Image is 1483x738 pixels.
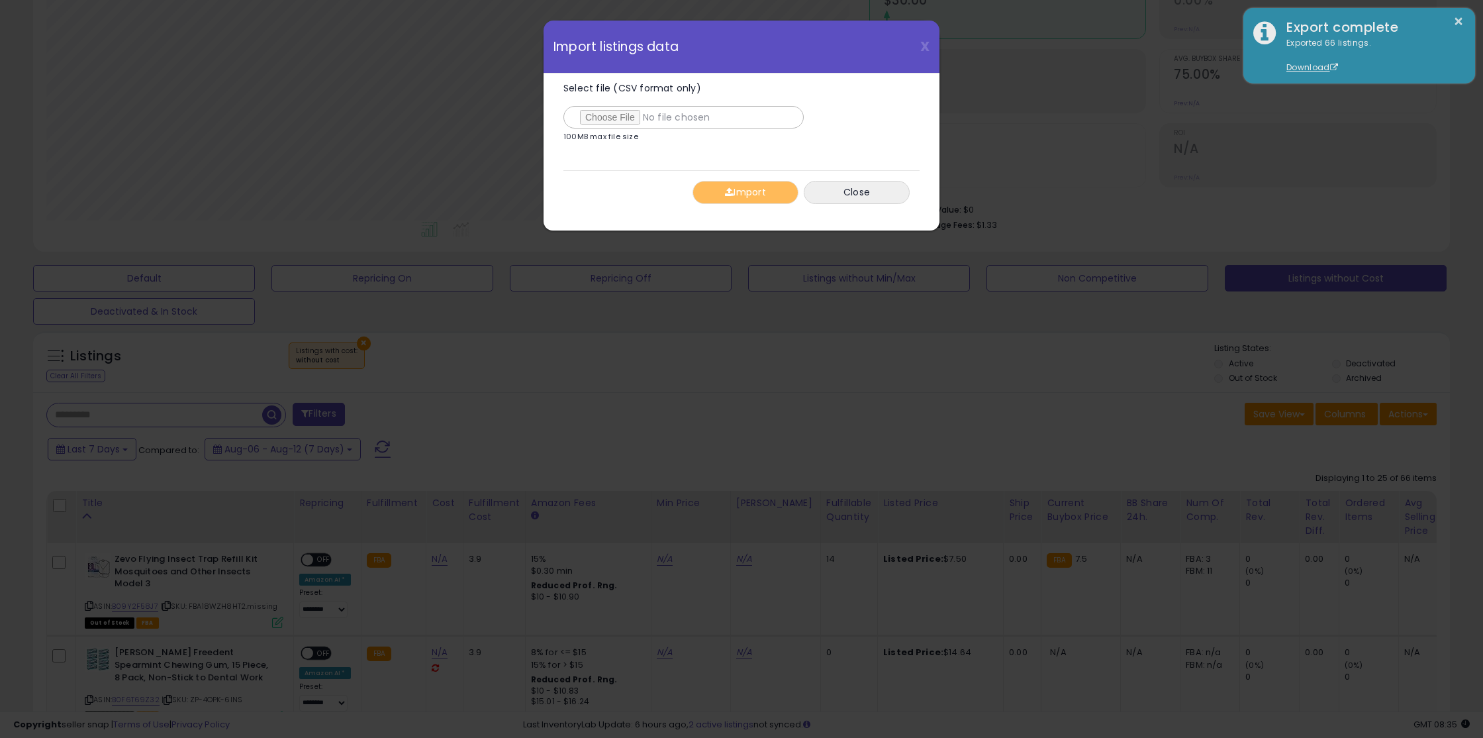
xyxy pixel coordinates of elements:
[693,181,798,204] button: Import
[563,81,701,95] span: Select file (CSV format only)
[804,181,910,204] button: Close
[563,133,638,140] p: 100MB max file size
[1286,62,1338,73] a: Download
[920,37,930,56] span: X
[1453,13,1464,30] button: ×
[553,40,679,53] span: Import listings data
[1276,18,1465,37] div: Export complete
[1276,37,1465,74] div: Exported 66 listings.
